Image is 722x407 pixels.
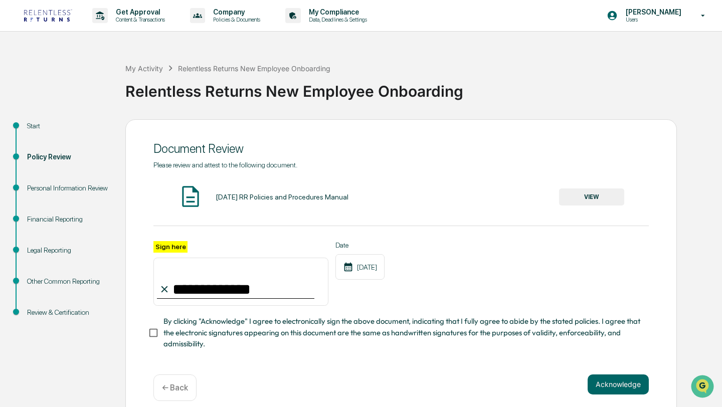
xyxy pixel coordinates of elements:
[153,241,188,253] label: Sign here
[125,64,163,73] div: My Activity
[27,121,109,131] div: Start
[10,21,183,37] p: How can we help?
[559,188,624,206] button: VIEW
[20,126,65,136] span: Preclearance
[170,80,183,92] button: Start new chat
[20,145,63,155] span: Data Lookup
[27,152,109,162] div: Policy Review
[108,8,170,16] p: Get Approval
[301,8,372,16] p: My Compliance
[27,245,109,256] div: Legal Reporting
[301,16,372,23] p: Data, Deadlines & Settings
[178,184,203,209] img: Document Icon
[71,169,121,177] a: Powered byPylon
[34,87,131,95] div: We're offline, we'll be back soon
[618,8,686,16] p: [PERSON_NAME]
[34,77,164,87] div: Start new chat
[125,74,717,100] div: Relentless Returns New Employee Onboarding
[335,254,385,280] div: [DATE]
[27,276,109,287] div: Other Common Reporting
[588,374,649,394] button: Acknowledge
[27,214,109,225] div: Financial Reporting
[69,122,128,140] a: 🗄️Attestations
[178,64,330,73] div: Relentless Returns New Employee Onboarding
[216,193,348,201] div: [DATE] RR Policies and Procedures Manual
[153,141,649,156] div: Document Review
[205,16,265,23] p: Policies & Documents
[335,241,385,249] label: Date
[10,127,18,135] div: 🖐️
[108,16,170,23] p: Content & Transactions
[6,141,67,159] a: 🔎Data Lookup
[27,183,109,193] div: Personal Information Review
[163,316,641,349] span: By clicking "Acknowledge" I agree to electronically sign the above document, indicating that I fu...
[10,146,18,154] div: 🔎
[73,127,81,135] div: 🗄️
[205,8,265,16] p: Company
[24,10,72,22] img: logo
[27,307,109,318] div: Review & Certification
[10,77,28,95] img: 1746055101610-c473b297-6a78-478c-a979-82029cc54cd1
[618,16,686,23] p: Users
[153,161,297,169] span: Please review and attest to the following document.
[83,126,124,136] span: Attestations
[100,170,121,177] span: Pylon
[6,122,69,140] a: 🖐️Preclearance
[690,374,717,401] iframe: Open customer support
[162,383,188,392] p: ← Back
